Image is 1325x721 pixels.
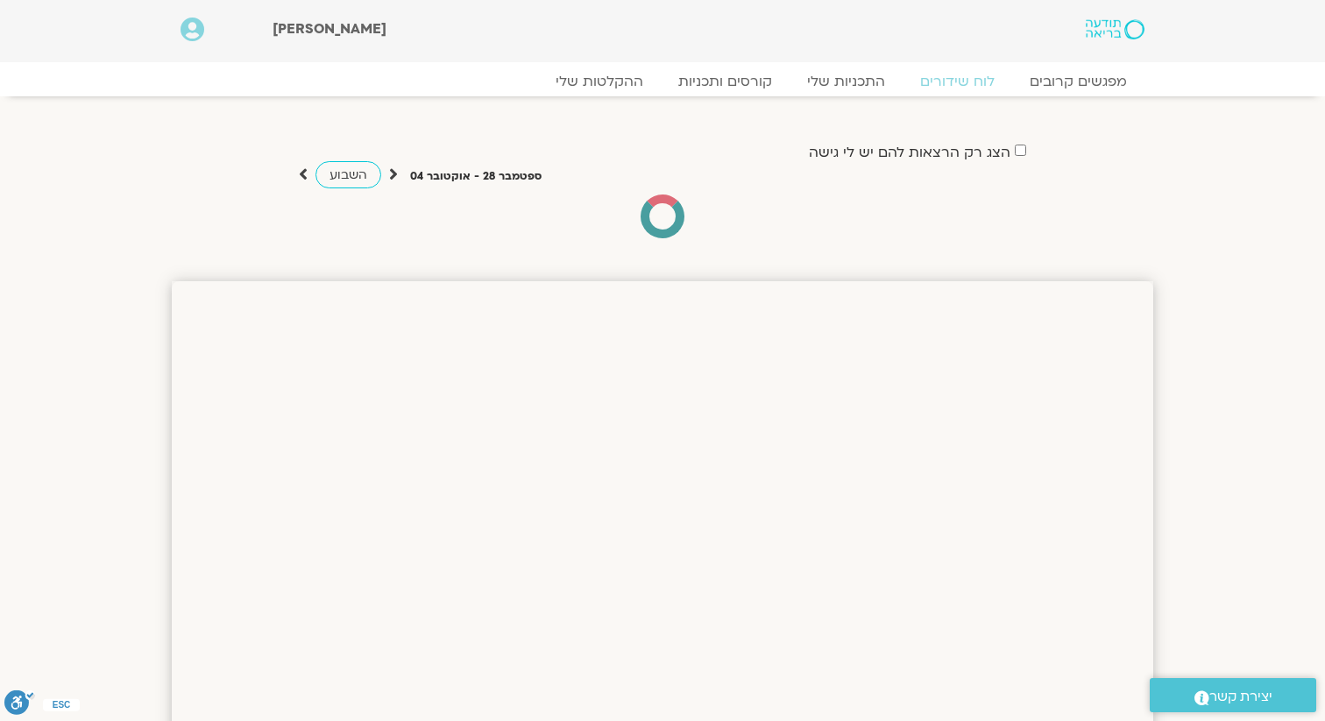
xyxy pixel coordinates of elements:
a: יצירת קשר [1150,678,1316,712]
label: הצג רק הרצאות להם יש לי גישה [809,145,1010,160]
a: השבוע [315,161,381,188]
a: התכניות שלי [790,73,903,90]
nav: Menu [181,73,1144,90]
span: השבוע [329,166,367,183]
a: מפגשים קרובים [1012,73,1144,90]
a: ההקלטות שלי [538,73,661,90]
p: ספטמבר 28 - אוקטובר 04 [410,167,542,186]
a: לוח שידורים [903,73,1012,90]
span: [PERSON_NAME] [273,19,386,39]
a: קורסים ותכניות [661,73,790,90]
span: יצירת קשר [1209,685,1272,709]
